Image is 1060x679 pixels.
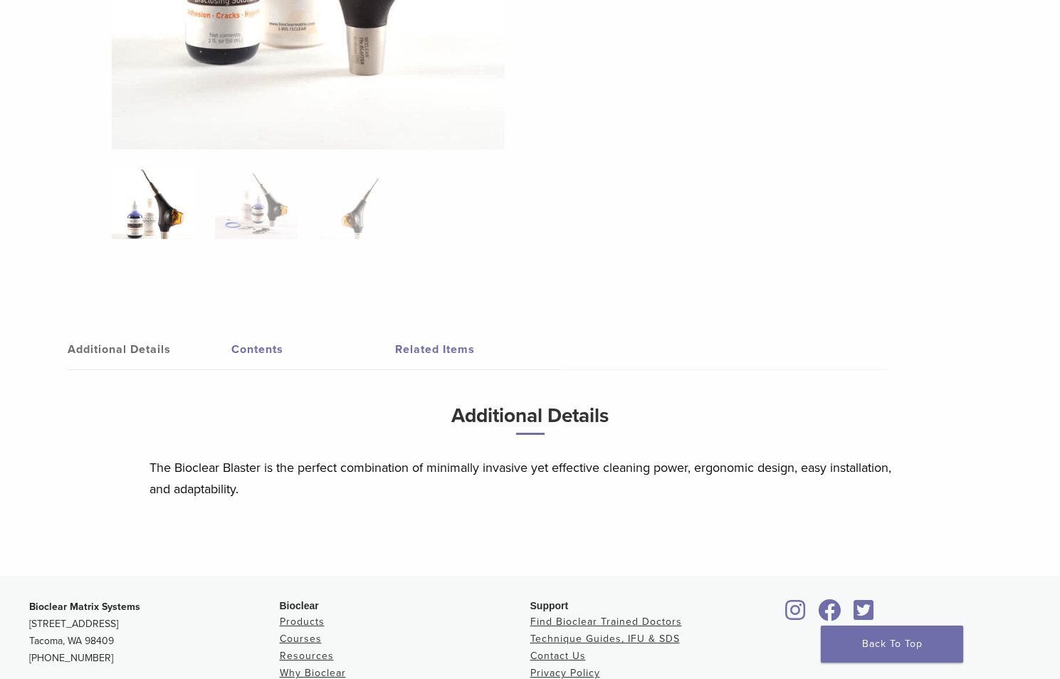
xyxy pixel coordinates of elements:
[530,650,586,662] a: Contact Us
[68,330,231,369] a: Additional Details
[280,667,346,679] a: Why Bioclear
[530,633,680,645] a: Technique Guides, IFU & SDS
[280,633,322,645] a: Courses
[319,168,401,239] img: Blaster Kit - Image 3
[149,457,911,500] p: The Bioclear Blaster is the perfect combination of minimally invasive yet effective cleaning powe...
[814,608,846,622] a: Bioclear
[530,600,569,611] span: Support
[29,601,140,613] strong: Bioclear Matrix Systems
[280,600,319,611] span: Bioclear
[395,330,559,369] a: Related Items
[821,626,963,663] a: Back To Top
[215,168,297,239] img: Blaster Kit - Image 2
[112,168,194,239] img: Bioclear-Blaster-Kit-Simplified-1-e1548850725122-324x324.jpg
[29,599,280,667] p: [STREET_ADDRESS] Tacoma, WA 98409 [PHONE_NUMBER]
[530,667,600,679] a: Privacy Policy
[280,650,334,662] a: Resources
[149,399,911,446] h3: Additional Details
[849,608,879,622] a: Bioclear
[530,616,682,628] a: Find Bioclear Trained Doctors
[280,616,325,628] a: Products
[781,608,811,622] a: Bioclear
[231,330,395,369] a: Contents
